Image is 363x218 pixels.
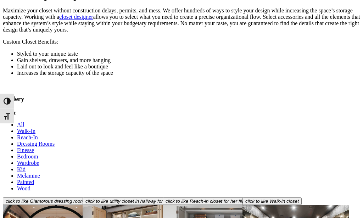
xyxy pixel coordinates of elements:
a: Bedroom [17,153,38,160]
span: allows you to select what you need to create a precise organizational flow. Select accessories an... [3,14,360,33]
span: Maximize your closet without construction delays, permits, and mess. We offer hundreds of ways to... [3,7,353,20]
a: Finesse [17,147,34,153]
span: click to like utility closet in hallway for cleaning and towels [85,199,206,204]
a: Walk-In [17,128,35,134]
a: closet designer [59,14,93,20]
button: click to like Walk-in closet [242,197,302,205]
a: Wood [17,185,30,191]
a: Dressing Rooms [17,141,55,147]
button: click to like Reach-in closet for her filled with fall wardrobe [163,197,289,205]
span: Gain shelves, drawers, and more hanging [17,57,111,63]
button: click to like utility closet in hallway for cleaning and towels [83,197,208,205]
a: Reach-In [17,134,38,140]
a: All [17,122,24,128]
a: Wardrobe [17,160,39,166]
span: click to like Walk-in closet [245,199,299,204]
span: click to like Glamorous dressing room closet [6,199,98,204]
span: Laid out to look and feel like a boutique [17,63,108,69]
a: Kid [17,166,26,172]
a: Melamine [17,173,40,179]
span: Styled to your unique taste [17,51,78,57]
a: Painted [17,179,34,185]
span: Increases the storage capacity of the space [17,70,113,76]
span: click to like Reach-in closet for her filled with fall wardrobe [166,199,286,204]
button: click to like Glamorous dressing room closet [3,197,101,205]
h3: Gallery [3,95,360,103]
span: Custom Closet Benefits: [3,39,58,45]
